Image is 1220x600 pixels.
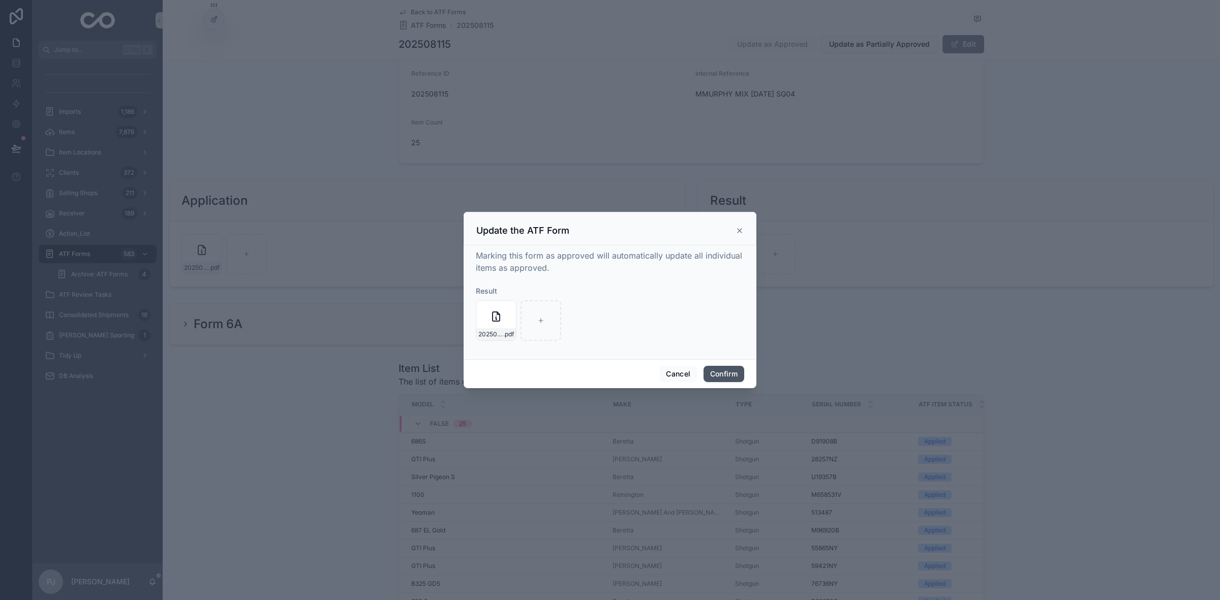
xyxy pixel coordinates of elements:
[503,330,514,338] span: .pdf
[476,225,569,237] h3: Update the ATF Form
[478,330,503,338] span: 202508115-FORM6PARTI-APPROVED-MMURPHY-MIX-[DATE]-SG04
[659,366,697,382] button: Cancel
[476,250,742,273] span: Marking this form as approved will automatically update all individual items as approved.
[476,287,497,295] span: Result
[704,366,744,382] button: Confirm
